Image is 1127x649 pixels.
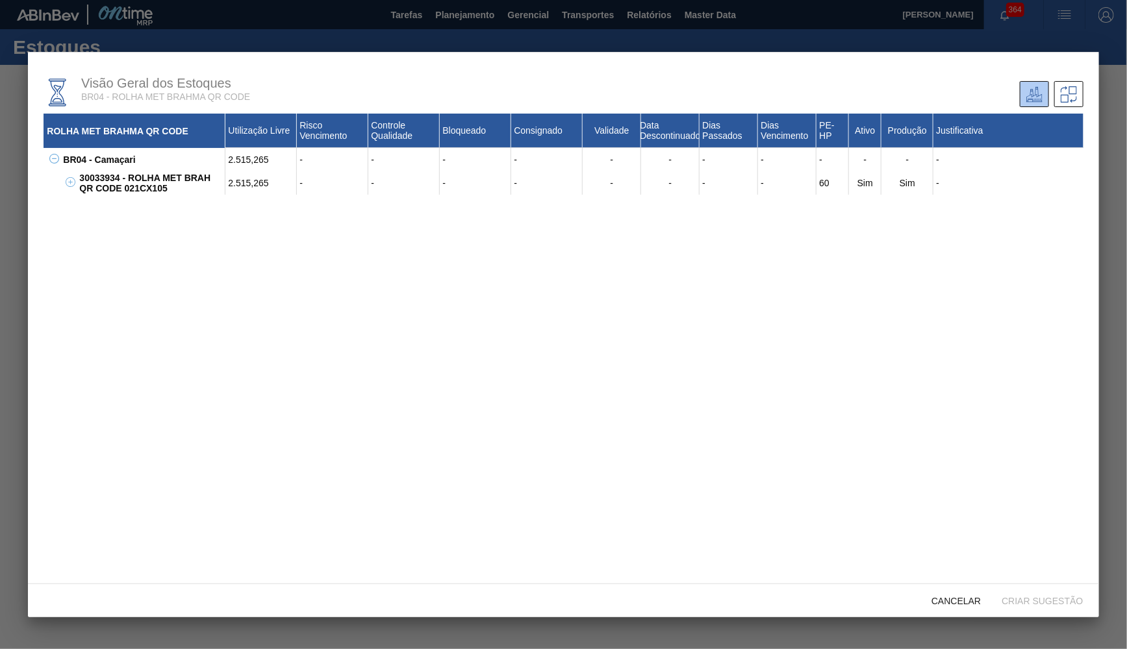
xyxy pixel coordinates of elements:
div: - [881,148,933,171]
div: - [368,148,440,171]
div: - [933,148,1083,171]
div: 30033934 - ROLHA MET BRAH QR CODE 021CX105 [76,171,225,195]
div: Utilização Livre [225,114,297,148]
div: - [758,148,817,171]
div: Data Descontinuado [641,114,700,148]
div: Produção [881,114,933,148]
div: Dias Vencimento [758,114,817,148]
div: Justificativa [933,114,1083,148]
span: Cancelar [921,596,991,606]
div: - [583,171,641,195]
button: Cancelar [921,589,991,612]
div: - [297,171,368,195]
div: Sim [849,171,881,195]
div: - [440,148,511,171]
div: - [297,148,368,171]
div: - [511,148,583,171]
div: Controle Qualidade [368,114,440,148]
div: Risco Vencimento [297,114,368,148]
div: - [583,148,641,171]
div: - [368,171,440,195]
div: - [641,171,700,195]
div: BR04 - Camaçari [60,148,225,171]
span: Criar sugestão [991,596,1093,606]
div: Validade [583,114,641,148]
div: - [849,148,881,171]
span: Visão Geral dos Estoques [81,76,231,90]
div: Consignado [511,114,583,148]
div: - [700,171,758,195]
div: 60 [817,171,849,195]
div: - [511,171,583,195]
div: - [758,171,817,195]
div: 2.515,265 [225,148,297,171]
div: Sugestões de Trasferência [1054,81,1083,107]
div: ROLHA MET BRAHMA QR CODE [44,114,225,148]
span: BR04 - ROLHA MET BRAHMA QR CODE [81,92,250,102]
div: Unidade Atual/ Unidades [1020,81,1049,107]
div: - [817,148,849,171]
div: PE-HP [817,114,849,148]
div: Dias Passados [700,114,758,148]
div: - [641,148,700,171]
div: - [700,148,758,171]
div: - [933,171,1083,195]
div: 2.515,265 [225,171,297,195]
div: Ativo [849,114,881,148]
button: Criar sugestão [991,589,1093,612]
div: Bloqueado [440,114,511,148]
div: Sim [881,171,933,195]
div: - [440,171,511,195]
